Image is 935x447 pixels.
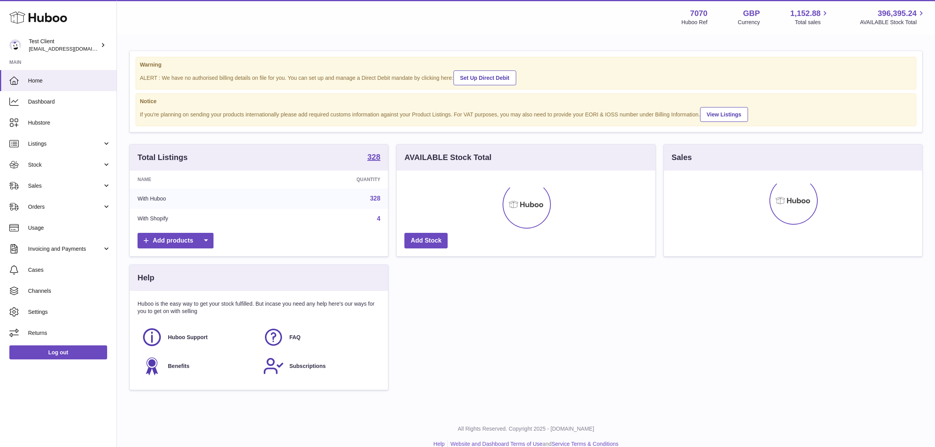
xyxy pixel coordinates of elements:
[790,8,821,19] span: 1,152.88
[29,38,99,53] div: Test Client
[28,140,102,148] span: Listings
[790,8,830,26] a: 1,152.88 Total sales
[123,425,929,433] p: All Rights Reserved. Copyright 2025 - [DOMAIN_NAME]
[130,188,269,209] td: With Huboo
[9,345,107,359] a: Log out
[263,355,377,377] a: Subscriptions
[141,355,255,377] a: Benefits
[9,39,21,51] img: internalAdmin-7070@internal.huboo.com
[28,224,111,232] span: Usage
[377,215,380,222] a: 4
[263,327,377,348] a: FAQ
[140,106,912,122] div: If you're planning on sending your products internationally please add required customs informati...
[138,300,380,315] p: Huboo is the easy way to get your stock fulfilled. But incase you need any help here's our ways f...
[289,334,301,341] span: FAQ
[738,19,760,26] div: Currency
[878,8,917,19] span: 396,395.24
[140,61,912,69] strong: Warning
[404,152,491,163] h3: AVAILABLE Stock Total
[28,203,102,211] span: Orders
[28,98,111,106] span: Dashboard
[370,195,381,202] a: 328
[140,69,912,85] div: ALERT : We have no authorised billing details on file for you. You can set up and manage a Direct...
[681,19,707,26] div: Huboo Ref
[168,334,208,341] span: Huboo Support
[434,441,445,447] a: Help
[29,46,115,52] span: [EMAIL_ADDRESS][DOMAIN_NAME]
[795,19,829,26] span: Total sales
[28,77,111,84] span: Home
[28,119,111,127] span: Hubstore
[138,273,154,283] h3: Help
[690,8,707,19] strong: 7070
[28,287,111,295] span: Channels
[28,329,111,337] span: Returns
[28,308,111,316] span: Settings
[168,363,189,370] span: Benefits
[450,441,542,447] a: Website and Dashboard Terms of Use
[138,233,213,249] a: Add products
[28,182,102,190] span: Sales
[367,153,380,161] strong: 328
[269,171,388,188] th: Quantity
[743,8,760,19] strong: GBP
[141,327,255,348] a: Huboo Support
[860,19,926,26] span: AVAILABLE Stock Total
[552,441,619,447] a: Service Terms & Conditions
[140,98,912,105] strong: Notice
[138,152,188,163] h3: Total Listings
[453,70,516,85] a: Set Up Direct Debit
[130,171,269,188] th: Name
[28,266,111,274] span: Cases
[700,107,748,122] a: View Listings
[28,161,102,169] span: Stock
[28,245,102,253] span: Invoicing and Payments
[130,209,269,229] td: With Shopify
[404,233,448,249] a: Add Stock
[367,153,380,162] a: 328
[860,8,926,26] a: 396,395.24 AVAILABLE Stock Total
[672,152,692,163] h3: Sales
[289,363,326,370] span: Subscriptions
